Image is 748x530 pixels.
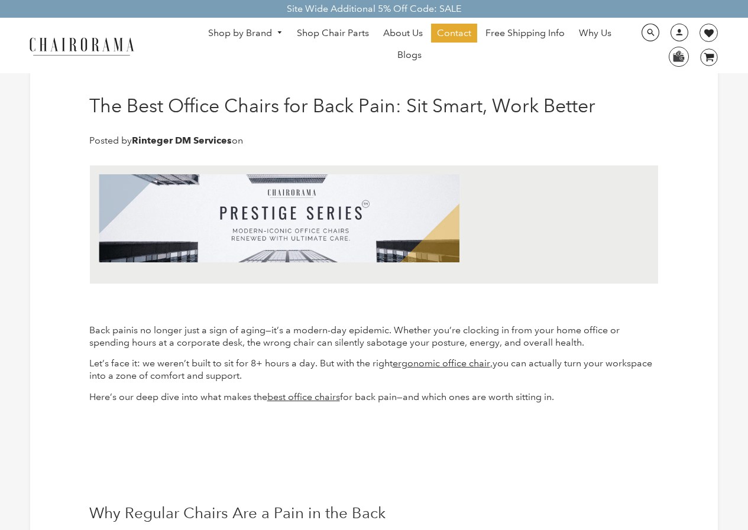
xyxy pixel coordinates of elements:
a: Why Us [573,24,617,43]
a: best office chairs [267,391,340,402]
span: for back pain [340,391,397,402]
a: Blogs [391,45,428,64]
img: WhatsApp_Image_2024-07-12_at_16.23.01.webp [669,47,688,65]
p: Posted by on [89,135,595,147]
a: Contact [431,24,477,43]
span: Back pain [89,324,131,336]
span: Why Us [579,27,611,40]
span: you can actually turn your workspace into a zone of comfort and support. [89,357,652,381]
a: About Us [377,24,429,43]
span: About Us [383,27,423,40]
span: Blogs [397,49,422,61]
a: Shop by Brand [202,24,289,43]
strong: Rinteger DM Services [132,135,232,146]
nav: DesktopNavigation [191,24,629,67]
img: AD_4nXfV_GJU5qXZLY8IYjmQaK6HTT9T-LHO-biLlD2K9IJ-7r086qNJ5ncEVkLP5wmU6nUIteB3ZwEdhd1TrbdpEPMYaYNPV... [99,174,459,262]
span: Let’s face it: we weren’t built to sit for 8+ hours a day. But with the right [89,357,393,369]
span: Contact [437,27,471,40]
img: chairorama [22,35,141,56]
a: ergonomic office chair, [393,357,493,369]
span: Free Shipping Info [485,27,565,40]
a: Free Shipping Info [480,24,571,43]
span: is no longer just a sign of aging—it’s a modern-day epidemic. Whether you’re clocking in from you... [89,324,620,348]
span: , [490,357,493,369]
span: ergonomic office chair [393,357,490,369]
span: Shop Chair Parts [297,27,369,40]
h1: The Best Office Chairs for Back Pain: Sit Smart, Work Better [89,95,595,117]
span: —and which ones are worth sitting in. [397,391,554,402]
span: Here’s our deep dive into what makes the [89,391,267,402]
a: Shop Chair Parts [291,24,375,43]
span: Why Regular Chairs Are a Pain in the Back [89,503,386,522]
